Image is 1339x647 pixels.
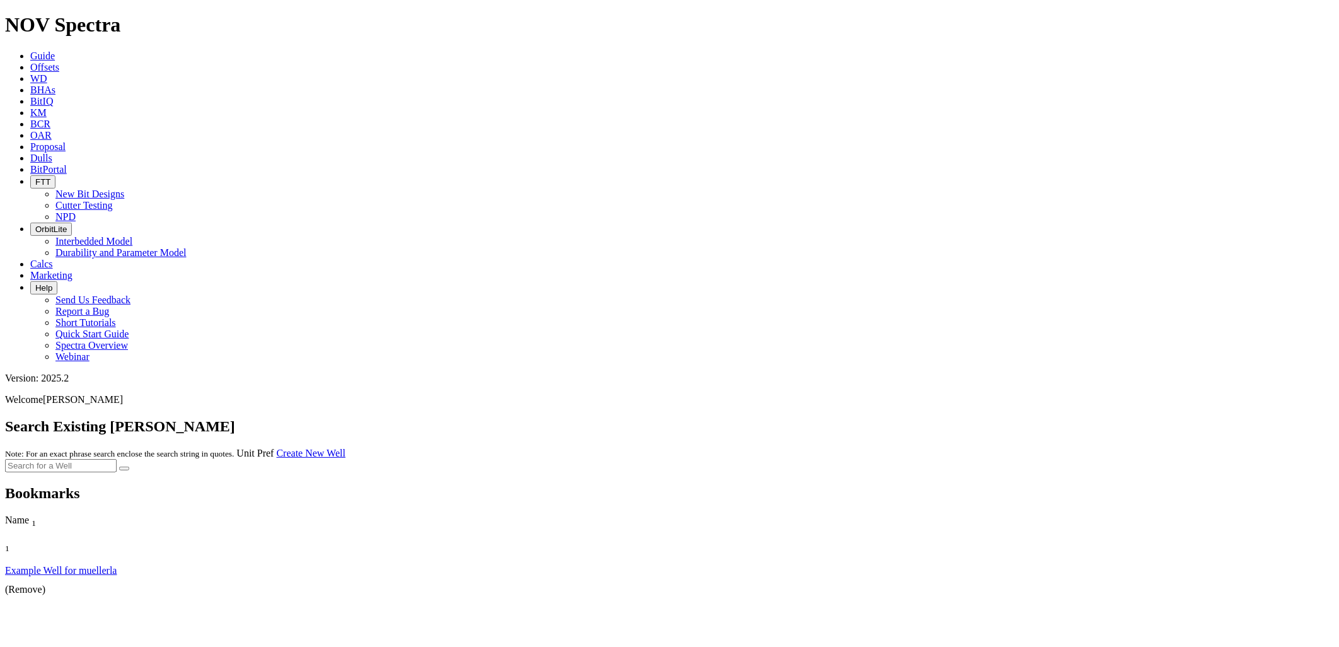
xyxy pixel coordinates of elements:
a: Dulls [30,153,52,163]
h2: Bookmarks [5,485,1334,502]
a: Marketing [30,270,72,281]
a: (Remove) [5,584,45,595]
button: OrbitLite [30,223,72,236]
span: [PERSON_NAME] [43,394,123,405]
h2: Search Existing [PERSON_NAME] [5,418,1334,435]
p: Welcome [5,394,1334,405]
button: FTT [30,175,55,189]
a: Offsets [30,62,59,73]
a: Example Well for muellerla [5,565,117,576]
span: Name [5,515,29,525]
a: BitIQ [30,96,53,107]
small: Note: For an exact phrase search enclose the search string in quotes. [5,449,234,458]
div: Column Menu [5,528,1249,540]
a: Short Tutorials [55,317,116,328]
input: Search for a Well [5,459,117,472]
a: BCR [30,119,50,129]
a: Proposal [30,141,66,152]
a: OAR [30,130,52,141]
div: Version: 2025.2 [5,373,1334,384]
a: Send Us Feedback [55,294,130,305]
a: Interbedded Model [55,236,132,247]
a: Guide [30,50,55,61]
a: Calcs [30,259,53,269]
h1: NOV Spectra [5,13,1334,37]
button: Help [30,281,57,294]
span: Sort None [32,515,36,525]
a: Create New Well [277,448,345,458]
div: Sort None [5,540,68,554]
a: WD [30,73,47,84]
div: Name Sort None [5,515,1249,528]
a: Report a Bug [55,306,109,317]
a: Webinar [55,351,90,362]
span: OrbitLite [35,224,67,234]
div: Sort None [5,540,68,565]
a: BitPortal [30,164,67,175]
a: Quick Start Guide [55,329,129,339]
a: Durability and Parameter Model [55,247,187,258]
sub: 1 [32,518,36,528]
a: Cutter Testing [55,200,113,211]
div: Sort None [5,515,1249,540]
span: Help [35,283,52,293]
a: BHAs [30,85,55,95]
div: Column Menu [5,554,68,565]
a: NPD [55,211,76,222]
a: Spectra Overview [55,340,128,351]
a: KM [30,107,47,118]
span: FTT [35,177,50,187]
sub: 1 [5,544,9,553]
a: Unit Pref [236,448,274,458]
a: New Bit Designs [55,189,124,199]
span: Sort None [5,540,9,551]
